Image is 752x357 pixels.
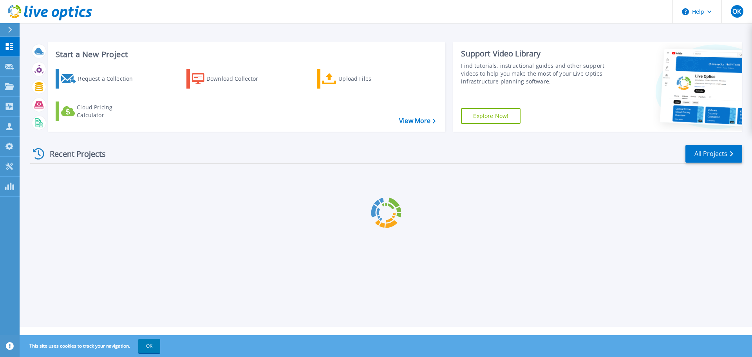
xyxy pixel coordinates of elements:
[30,144,116,163] div: Recent Projects
[56,50,436,59] h3: Start a New Project
[317,69,404,89] a: Upload Files
[461,108,521,124] a: Explore Now!
[685,145,742,163] a: All Projects
[461,49,608,59] div: Support Video Library
[78,71,141,87] div: Request a Collection
[56,101,143,121] a: Cloud Pricing Calculator
[56,69,143,89] a: Request a Collection
[77,103,139,119] div: Cloud Pricing Calculator
[399,117,436,125] a: View More
[461,62,608,85] div: Find tutorials, instructional guides and other support videos to help you make the most of your L...
[338,71,401,87] div: Upload Files
[186,69,274,89] a: Download Collector
[138,339,160,353] button: OK
[732,8,741,14] span: OK
[206,71,269,87] div: Download Collector
[22,339,160,353] span: This site uses cookies to track your navigation.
